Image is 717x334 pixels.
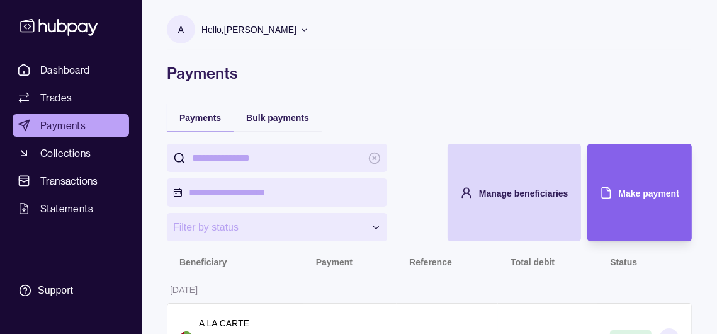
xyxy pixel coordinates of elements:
[246,113,309,123] span: Bulk payments
[13,170,129,192] a: Transactions
[38,284,73,297] div: Support
[167,63,692,83] h1: Payments
[13,114,129,137] a: Payments
[192,144,362,172] input: search
[448,144,581,241] button: Manage beneficiaries
[40,62,90,78] span: Dashboard
[511,257,555,267] p: Total debit
[13,86,129,109] a: Trades
[13,277,129,304] a: Support
[316,257,353,267] p: Payment
[170,285,198,295] p: [DATE]
[40,118,86,133] span: Payments
[40,90,72,105] span: Trades
[179,113,221,123] span: Payments
[13,142,129,164] a: Collections
[40,201,93,216] span: Statements
[409,257,452,267] p: Reference
[178,23,184,37] p: A
[587,144,692,241] button: Make payment
[479,188,568,199] span: Manage beneficiaries
[610,257,637,267] p: Status
[13,59,129,81] a: Dashboard
[40,146,91,161] span: Collections
[40,173,98,188] span: Transactions
[619,188,679,199] span: Make payment
[201,23,296,37] p: Hello, [PERSON_NAME]
[179,257,227,267] p: Beneficiary
[13,197,129,220] a: Statements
